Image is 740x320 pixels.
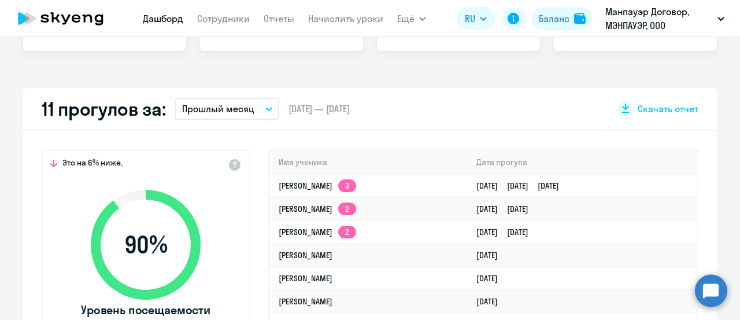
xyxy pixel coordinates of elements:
[467,150,697,174] th: Дата прогула
[338,226,356,238] app-skyeng-badge: 2
[279,204,356,214] a: [PERSON_NAME]2
[308,13,383,24] a: Начислить уроки
[62,157,123,171] span: Это на 6% ниже,
[279,227,356,237] a: [PERSON_NAME]2
[397,12,415,25] span: Ещё
[532,7,593,30] button: Балансbalance
[457,7,495,30] button: RU
[175,98,279,120] button: Прошлый месяц
[476,250,507,260] a: [DATE]
[476,227,538,237] a: [DATE][DATE]
[397,7,426,30] button: Ещё
[182,102,254,116] p: Прошлый месяц
[279,250,332,260] a: [PERSON_NAME]
[465,12,475,25] span: RU
[42,97,166,120] h2: 11 прогулов за:
[605,5,713,32] p: Манпауэр Договор, МЭНПАУЭР, ООО
[264,13,294,24] a: Отчеты
[143,13,183,24] a: Дашборд
[476,181,568,191] a: [DATE][DATE][DATE]
[476,273,507,284] a: [DATE]
[476,296,507,307] a: [DATE]
[574,13,586,24] img: balance
[600,5,730,32] button: Манпауэр Договор, МЭНПАУЭР, ООО
[279,273,332,284] a: [PERSON_NAME]
[476,204,538,214] a: [DATE][DATE]
[539,12,569,25] div: Баланс
[269,150,467,174] th: Имя ученика
[279,181,356,191] a: [PERSON_NAME]3
[279,296,332,307] a: [PERSON_NAME]
[338,203,356,215] app-skyeng-badge: 2
[338,179,356,192] app-skyeng-badge: 3
[638,102,698,115] span: Скачать отчет
[79,231,212,259] span: 90 %
[288,102,350,115] span: [DATE] — [DATE]
[197,13,250,24] a: Сотрудники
